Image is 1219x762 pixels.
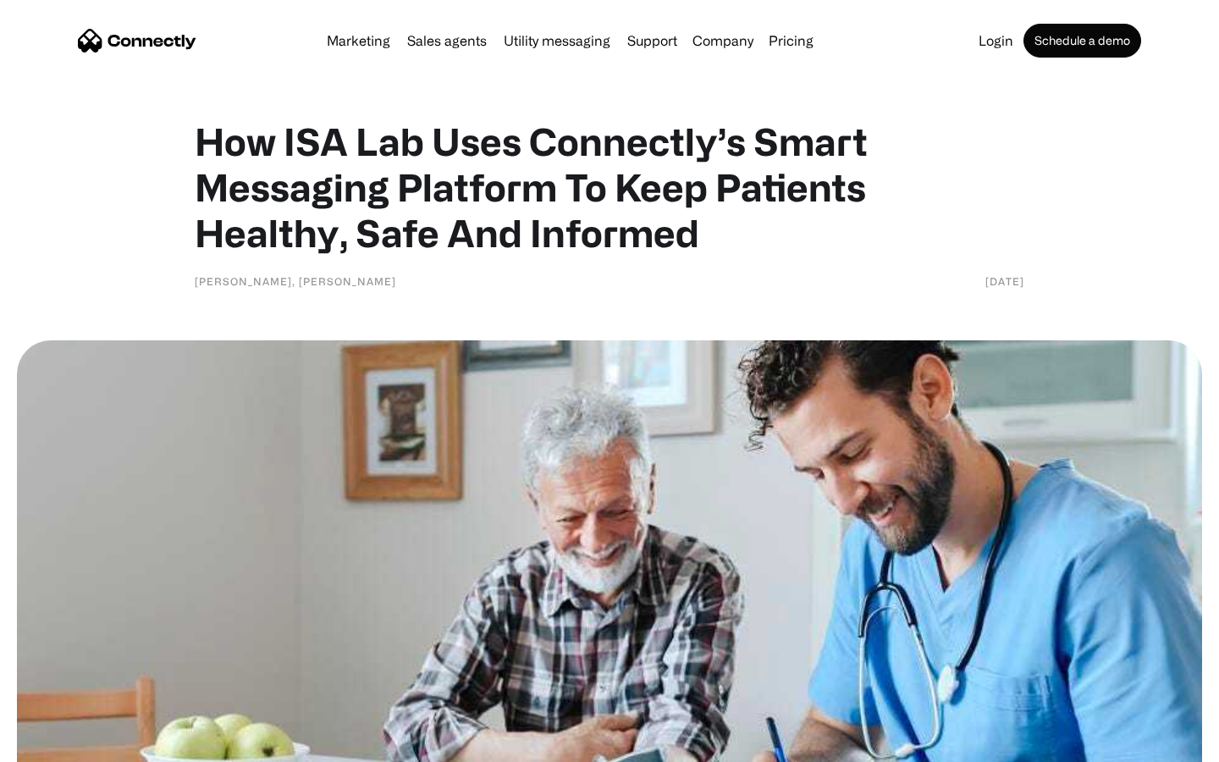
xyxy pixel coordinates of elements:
[17,732,102,756] aside: Language selected: English
[762,34,820,47] a: Pricing
[195,119,1024,256] h1: How ISA Lab Uses Connectly’s Smart Messaging Platform To Keep Patients Healthy, Safe And Informed
[972,34,1020,47] a: Login
[1023,24,1141,58] a: Schedule a demo
[497,34,617,47] a: Utility messaging
[621,34,684,47] a: Support
[320,34,397,47] a: Marketing
[985,273,1024,290] div: [DATE]
[34,732,102,756] ul: Language list
[692,29,753,52] div: Company
[400,34,494,47] a: Sales agents
[195,273,396,290] div: [PERSON_NAME], [PERSON_NAME]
